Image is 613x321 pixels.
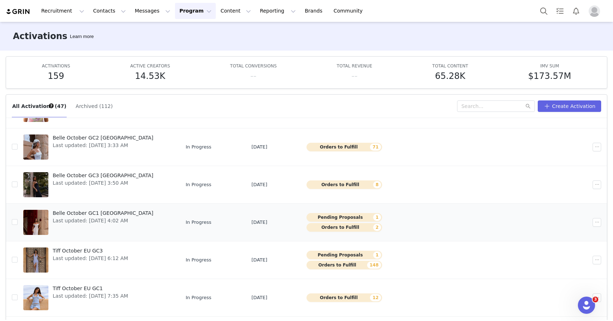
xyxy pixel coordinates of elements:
iframe: Intercom live chat [578,297,595,314]
button: Search [536,3,552,19]
i: icon: search [526,104,531,109]
span: [DATE] [252,219,267,226]
button: Pending Proposals1 [306,251,382,259]
button: Messages [130,3,175,19]
button: All Activations (47) [12,100,67,112]
span: Belle October GC3 [GEOGRAPHIC_DATA] [53,172,153,179]
h3: Activations [13,30,67,43]
span: Last updated: [DATE] 3:33 AM [53,142,153,149]
span: Last updated: [DATE] 4:02 AM [53,217,153,225]
div: Tooltip anchor [48,103,54,109]
h5: -- [351,70,357,82]
button: Recruitment [37,3,89,19]
a: Belle October GC2 [GEOGRAPHIC_DATA]Last updated: [DATE] 3:33 AM [23,133,174,161]
a: Belle October GC3 [GEOGRAPHIC_DATA]Last updated: [DATE] 3:50 AM [23,170,174,199]
span: In Progress [186,294,212,301]
a: Tiff October EU GC1Last updated: [DATE] 7:35 AM [23,283,174,312]
span: Belle October GC2 [GEOGRAPHIC_DATA] [53,134,153,142]
a: Belle October GC1 [GEOGRAPHIC_DATA]Last updated: [DATE] 4:02 AM [23,208,174,237]
h5: $173.57M [528,70,571,82]
a: Brands [300,3,329,19]
button: Orders to Fulfill71 [306,143,382,151]
button: Create Activation [538,100,601,112]
span: [DATE] [252,143,267,151]
span: 3 [593,297,598,302]
button: Profile [584,5,607,17]
span: TOTAL REVENUE [337,63,372,69]
button: Content [216,3,255,19]
button: Archived (112) [75,100,113,112]
button: Notifications [568,3,584,19]
button: Orders to Fulfill2 [306,223,382,232]
span: In Progress [186,256,212,264]
button: Reporting [256,3,300,19]
button: Orders to Fulfill8 [306,180,382,189]
span: Tiff October EU GC3 [53,247,128,255]
h5: -- [250,70,256,82]
img: grin logo [6,8,31,15]
span: TOTAL CONTENT [432,63,468,69]
div: Tooltip anchor [68,33,95,40]
a: Community [329,3,370,19]
span: TOTAL CONVERSIONS [230,63,277,69]
img: placeholder-profile.jpg [589,5,600,17]
h5: 14.53K [135,70,165,82]
span: Last updated: [DATE] 6:12 AM [53,255,128,262]
span: Belle October GC1 [GEOGRAPHIC_DATA] [53,209,153,217]
span: [DATE] [252,294,267,301]
span: In Progress [186,181,212,188]
span: ACTIVE CREATORS [130,63,170,69]
input: Search... [457,100,535,112]
button: Contacts [89,3,130,19]
span: [DATE] [252,181,267,188]
a: Tasks [552,3,568,19]
a: Tiff October EU GC3Last updated: [DATE] 6:12 AM [23,246,174,274]
span: Last updated: [DATE] 3:50 AM [53,179,153,187]
button: Orders to Fulfill12 [306,293,382,302]
button: Pending Proposals1 [306,213,382,222]
button: Orders to Fulfill148 [306,261,382,269]
span: In Progress [186,143,212,151]
span: ACTIVATIONS [42,63,70,69]
span: IMV SUM [540,63,559,69]
button: Program [175,3,216,19]
h5: 159 [48,70,64,82]
span: In Progress [186,219,212,226]
h5: 65.28K [435,70,465,82]
span: Last updated: [DATE] 7:35 AM [53,292,128,300]
span: Tiff October EU GC1 [53,285,128,292]
span: [DATE] [252,256,267,264]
